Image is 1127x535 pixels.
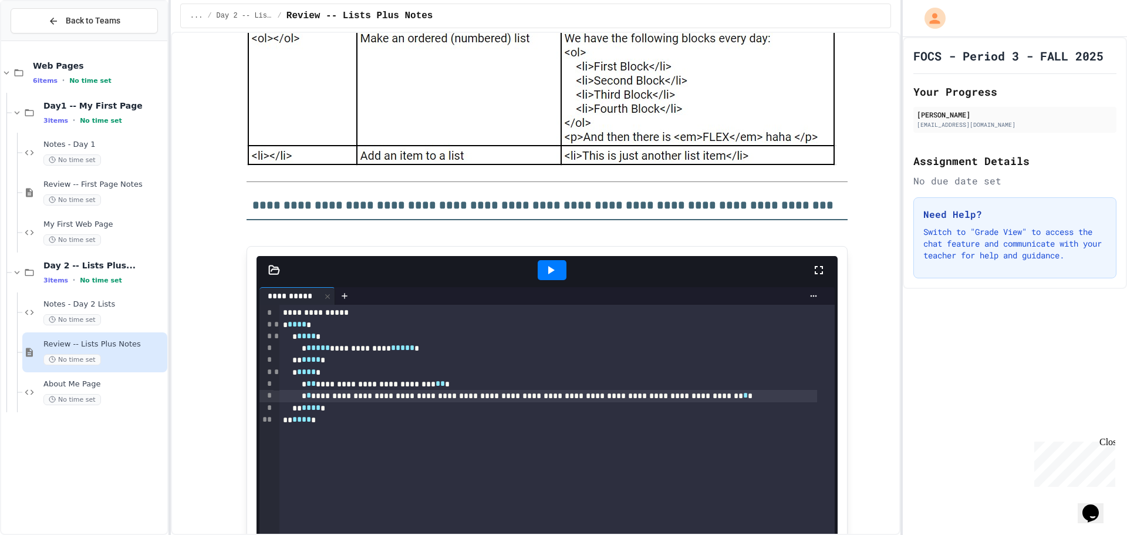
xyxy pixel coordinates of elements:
[43,154,101,166] span: No time set
[62,76,65,85] span: •
[43,379,165,389] span: About Me Page
[913,153,1116,169] h2: Assignment Details
[43,140,165,150] span: Notes - Day 1
[43,260,165,271] span: Day 2 -- Lists Plus...
[33,77,58,85] span: 6 items
[917,109,1113,120] div: [PERSON_NAME]
[917,120,1113,129] div: [EMAIL_ADDRESS][DOMAIN_NAME]
[43,194,101,206] span: No time set
[1078,488,1115,523] iframe: chat widget
[43,339,165,349] span: Review -- Lists Plus Notes
[69,77,112,85] span: No time set
[923,226,1106,261] p: Switch to "Grade View" to access the chat feature and communicate with your teacher for help and ...
[1030,437,1115,487] iframe: chat widget
[278,11,282,21] span: /
[80,117,122,125] span: No time set
[207,11,211,21] span: /
[286,9,433,23] span: Review -- Lists Plus Notes
[80,277,122,284] span: No time set
[43,234,101,245] span: No time set
[912,5,949,32] div: My Account
[11,8,158,33] button: Back to Teams
[73,275,75,285] span: •
[43,314,101,325] span: No time set
[923,207,1106,221] h3: Need Help?
[913,83,1116,100] h2: Your Progress
[43,277,68,284] span: 3 items
[43,180,165,190] span: Review -- First Page Notes
[217,11,273,21] span: Day 2 -- Lists Plus...
[5,5,81,75] div: Chat with us now!Close
[913,48,1104,64] h1: FOCS - Period 3 - FALL 2025
[190,11,203,21] span: ...
[33,60,165,71] span: Web Pages
[913,174,1116,188] div: No due date set
[43,220,165,230] span: My First Web Page
[43,117,68,125] span: 3 items
[73,116,75,125] span: •
[43,100,165,111] span: Day1 -- My First Page
[43,300,165,309] span: Notes - Day 2 Lists
[43,354,101,365] span: No time set
[43,394,101,405] span: No time set
[66,15,120,27] span: Back to Teams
